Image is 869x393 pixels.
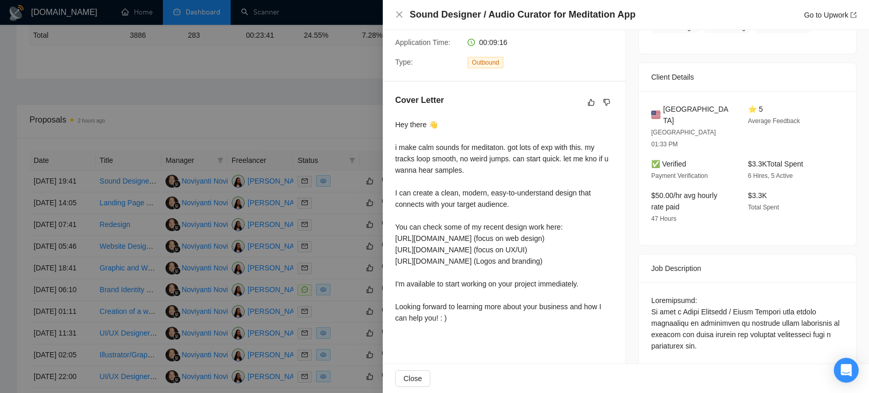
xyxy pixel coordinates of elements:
[651,191,717,211] span: $50.00/hr avg hourly rate paid
[850,12,857,18] span: export
[651,109,661,120] img: 🇺🇸
[651,129,716,148] span: [GEOGRAPHIC_DATA] 01:33 PM
[651,254,844,282] div: Job Description
[585,96,597,109] button: like
[410,8,636,21] h4: Sound Designer / Audio Curator for Meditation App
[603,98,610,107] span: dislike
[748,117,800,125] span: Average Feedback
[395,10,403,19] button: Close
[834,358,859,383] div: Open Intercom Messenger
[663,103,731,126] span: [GEOGRAPHIC_DATA]
[395,58,413,66] span: Type:
[588,98,595,107] span: like
[403,373,422,384] span: Close
[395,94,444,107] h5: Cover Letter
[748,105,763,113] span: ⭐ 5
[748,172,793,179] span: 6 Hires, 5 Active
[395,38,451,47] span: Application Time:
[395,10,403,19] span: close
[748,204,779,211] span: Total Spent
[601,96,613,109] button: dislike
[395,370,430,387] button: Close
[468,39,475,46] span: clock-circle
[468,57,503,68] span: Outbound
[651,172,708,179] span: Payment Verification
[479,38,507,47] span: 00:09:16
[651,63,844,91] div: Client Details
[651,160,686,168] span: ✅ Verified
[804,11,857,19] a: Go to Upworkexport
[748,191,767,200] span: $3.3K
[395,119,613,324] div: Hey there 👋 i make calm sounds for meditaton. got lots of exp with this. my tracks loop smooth, n...
[748,160,803,168] span: $3.3K Total Spent
[651,215,677,222] span: 47 Hours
